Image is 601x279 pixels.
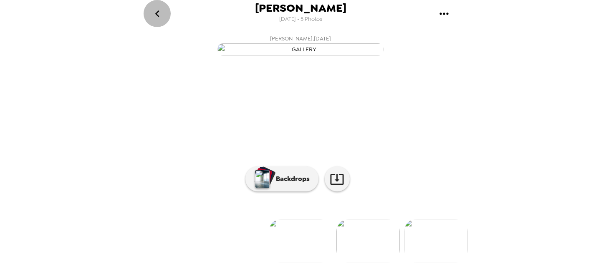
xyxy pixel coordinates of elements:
[134,31,467,58] button: [PERSON_NAME],[DATE]
[217,43,384,55] img: gallery
[272,174,310,184] p: Backdrops
[255,3,346,14] span: [PERSON_NAME]
[279,14,322,25] span: [DATE] • 5 Photos
[404,219,467,262] img: gallery
[245,166,318,191] button: Backdrops
[269,219,332,262] img: gallery
[336,219,400,262] img: gallery
[270,34,331,43] span: [PERSON_NAME] , [DATE]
